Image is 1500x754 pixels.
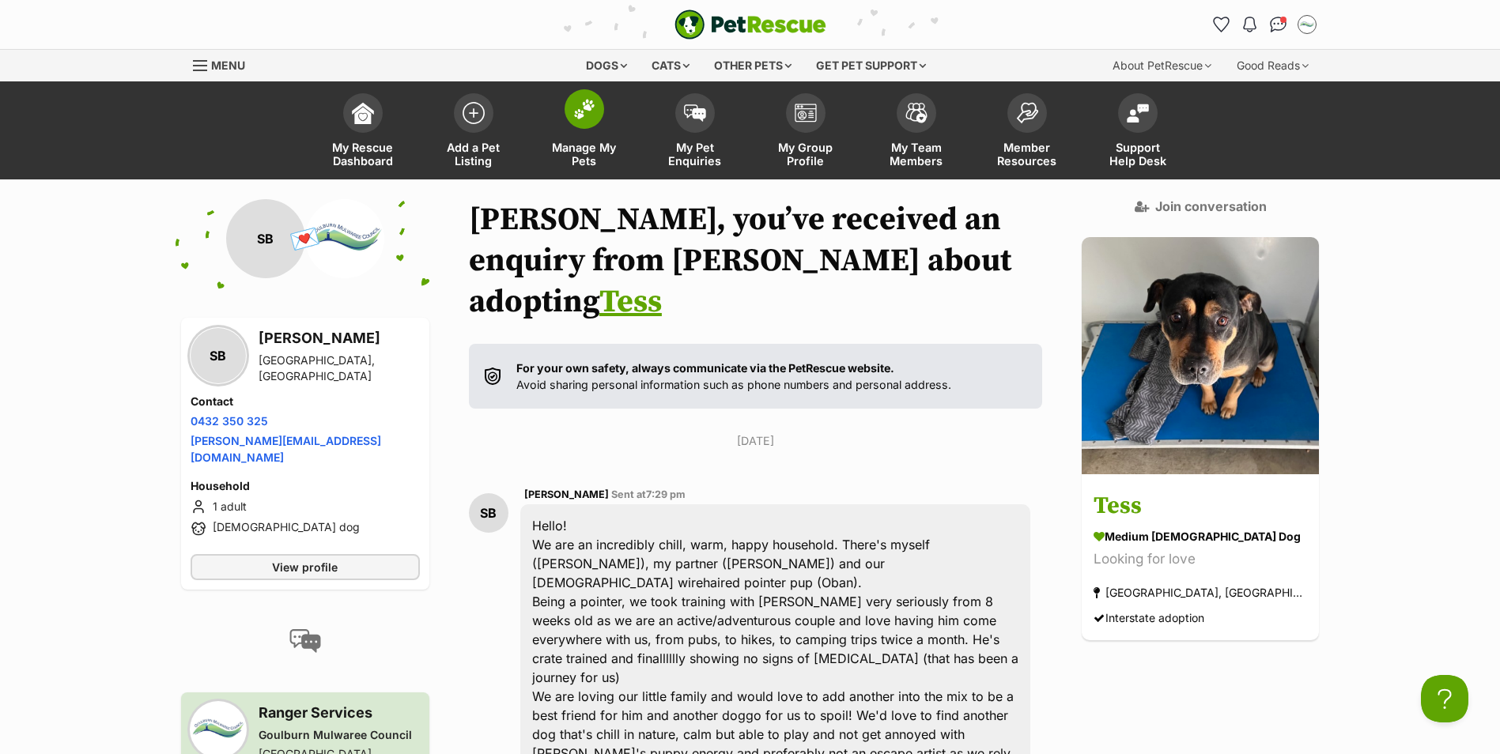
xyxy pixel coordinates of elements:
img: logo-e224e6f780fb5917bec1dbf3a21bbac754714ae5b6737aabdf751b685950b380.svg [674,9,826,40]
span: Menu [211,58,245,72]
li: [DEMOGRAPHIC_DATA] dog [191,519,420,538]
img: conversation-icon-4a6f8262b818ee0b60e3300018af0b2d0b884aa5de6e9bcb8d3d4eeb1a70a7c4.svg [289,629,321,653]
h4: Household [191,478,420,494]
span: View profile [272,559,338,575]
a: My Rescue Dashboard [308,85,418,179]
div: Cats [640,50,701,81]
span: My Group Profile [770,141,841,168]
img: team-members-icon-5396bd8760b3fe7c0b43da4ab00e1e3bb1a5d9ba89233759b79545d2d3fc5d0d.svg [905,103,928,123]
a: Join conversation [1135,199,1267,213]
button: Notifications [1237,12,1263,37]
img: help-desk-icon-fdf02630f3aa405de69fd3d07c3f3aa587a6932b1a1747fa1d2bba05be0121f9.svg [1127,104,1149,123]
div: Other pets [703,50,803,81]
span: [PERSON_NAME] [524,488,609,500]
div: SB [469,493,508,533]
span: 💌 [287,222,323,256]
iframe: Help Scout Beacon - Open [1421,675,1468,722]
a: My Team Members [861,85,972,179]
a: My Pet Enquiries [640,85,750,179]
h1: [PERSON_NAME], you’ve received an enquiry from [PERSON_NAME] about adopting [469,199,1043,322]
div: About PetRescue [1101,50,1222,81]
span: Support Help Desk [1102,141,1173,168]
a: Support Help Desk [1082,85,1193,179]
img: member-resources-icon-8e73f808a243e03378d46382f2149f9095a855e16c252ad45f914b54edf8863c.svg [1016,102,1038,123]
h3: [PERSON_NAME] [259,327,420,349]
img: Goulburn Mulwaree Council profile pic [305,199,384,278]
span: Member Resources [992,141,1063,168]
img: group-profile-icon-3fa3cf56718a62981997c0bc7e787c4b2cf8bcc04b72c1350f741eb67cf2f40e.svg [795,104,817,123]
strong: For your own safety, always communicate via the PetRescue website. [516,361,894,375]
span: My Rescue Dashboard [327,141,399,168]
a: View profile [191,554,420,580]
a: PetRescue [674,9,826,40]
a: Add a Pet Listing [418,85,529,179]
span: Add a Pet Listing [438,141,509,168]
div: [GEOGRAPHIC_DATA], [GEOGRAPHIC_DATA] [1094,582,1307,604]
div: SB [191,328,246,383]
li: 1 adult [191,497,420,516]
a: Tess medium [DEMOGRAPHIC_DATA] Dog Looking for love [GEOGRAPHIC_DATA], [GEOGRAPHIC_DATA] Intersta... [1082,477,1319,641]
span: Sent at [611,488,686,500]
img: add-pet-listing-icon-0afa8454b4691262ce3f59096e99ab1cd57d4a30225e0717b998d2c9b9846f56.svg [463,102,485,124]
div: Goulburn Mulwaree Council [259,727,420,743]
p: [DATE] [469,432,1043,449]
img: dashboard-icon-eb2f2d2d3e046f16d808141f083e7271f6b2e854fb5c12c21221c1fb7104beca.svg [352,102,374,124]
div: Interstate adoption [1094,608,1204,629]
div: Good Reads [1226,50,1320,81]
span: My Team Members [881,141,952,168]
img: notifications-46538b983faf8c2785f20acdc204bb7945ddae34d4c08c2a6579f10ce5e182be.svg [1243,17,1256,32]
a: [PERSON_NAME][EMAIL_ADDRESS][DOMAIN_NAME] [191,434,381,464]
a: Conversations [1266,12,1291,37]
div: SB [226,199,305,278]
ul: Account quick links [1209,12,1320,37]
a: My Group Profile [750,85,861,179]
img: manage-my-pets-icon-02211641906a0b7f246fdf0571729dbe1e7629f14944591b6c1af311fb30b64b.svg [573,99,595,119]
h4: Contact [191,394,420,409]
span: 7:29 pm [646,488,686,500]
div: Looking for love [1094,549,1307,571]
a: Tess [599,282,662,322]
a: Member Resources [972,85,1082,179]
button: My account [1294,12,1320,37]
span: Manage My Pets [549,141,620,168]
a: Manage My Pets [529,85,640,179]
img: Tess [1082,237,1319,474]
div: Dogs [575,50,638,81]
p: Avoid sharing personal information such as phone numbers and personal address. [516,360,951,394]
img: Adam Skelly profile pic [1299,17,1315,32]
div: medium [DEMOGRAPHIC_DATA] Dog [1094,529,1307,545]
img: pet-enquiries-icon-7e3ad2cf08bfb03b45e93fb7055b45f3efa6380592205ae92323e6603595dc1f.svg [684,104,706,122]
a: Menu [193,50,256,78]
img: chat-41dd97257d64d25036548639549fe6c8038ab92f7586957e7f3b1b290dea8141.svg [1270,17,1287,32]
a: 0432 350 325 [191,414,268,428]
h3: Tess [1094,489,1307,525]
span: My Pet Enquiries [659,141,731,168]
div: Get pet support [805,50,937,81]
div: [GEOGRAPHIC_DATA], [GEOGRAPHIC_DATA] [259,352,420,384]
a: Favourites [1209,12,1234,37]
h3: Ranger Services [259,702,420,724]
